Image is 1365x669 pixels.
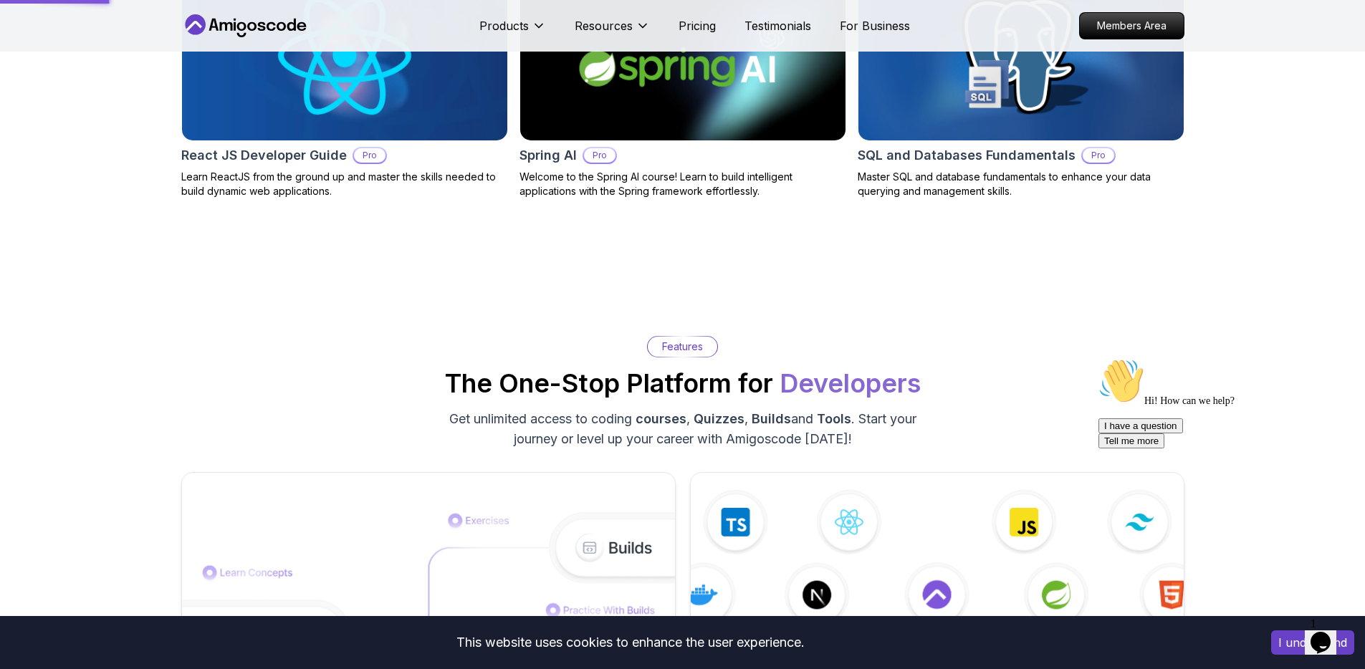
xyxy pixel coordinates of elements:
[1093,352,1351,605] iframe: chat widget
[817,411,851,426] span: Tools
[636,411,686,426] span: courses
[840,17,910,34] a: For Business
[752,411,791,426] span: Builds
[694,411,744,426] span: Quizzes
[1080,13,1184,39] p: Members Area
[6,6,264,96] div: 👋Hi! How can we help?I have a questionTell me more
[11,627,1250,658] div: This website uses cookies to enhance the user experience.
[6,81,72,96] button: Tell me more
[1271,630,1354,655] button: Accept cookies
[479,17,546,46] button: Products
[442,409,924,449] p: Get unlimited access to coding , , and . Start your journey or level up your career with Amigosco...
[1079,12,1184,39] a: Members Area
[6,66,90,81] button: I have a question
[679,17,716,34] a: Pricing
[1305,612,1351,655] iframe: chat widget
[479,17,529,34] p: Products
[744,17,811,34] a: Testimonials
[780,367,921,399] span: Developers
[575,17,650,46] button: Resources
[6,43,142,54] span: Hi! How can we help?
[575,17,633,34] p: Resources
[6,6,52,52] img: :wave:
[445,369,921,398] h2: The One-Stop Platform for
